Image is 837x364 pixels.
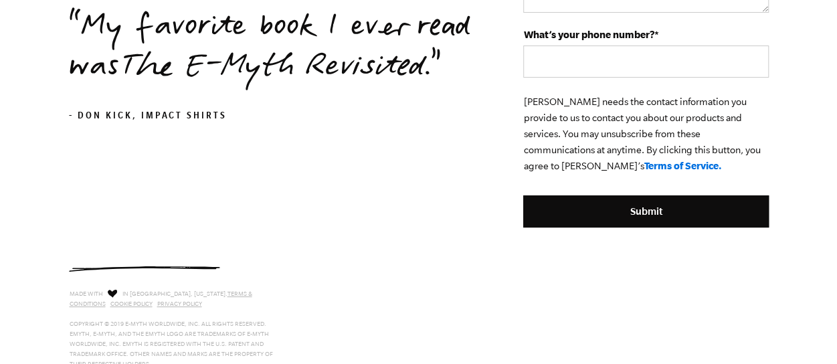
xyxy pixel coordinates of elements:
a: Terms & Conditions [70,290,252,307]
p: My favorite book I ever read was . [69,9,484,89]
iframe: Chat Widget [539,268,837,364]
p: [PERSON_NAME] needs the contact information you provide to us to contact you about our products a... [523,94,768,174]
em: The E-Myth Revisited [118,47,424,91]
img: Love [108,289,117,298]
span: What’s your phone number? [523,29,654,40]
a: Privacy Policy [157,300,202,307]
h6: - Don Kick, Impact Shirts [69,110,484,124]
a: Terms of Service. [644,160,721,171]
input: Submit [523,195,768,227]
a: Cookie Policy [110,300,153,307]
